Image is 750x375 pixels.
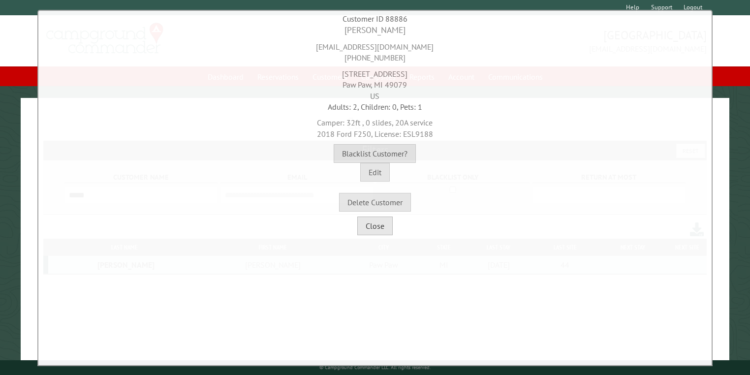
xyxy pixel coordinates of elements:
[357,217,393,235] button: Close
[41,13,709,24] div: Customer ID 88886
[360,163,390,182] button: Edit
[317,129,433,139] span: 2018 Ford F250, License: ESL9188
[339,193,411,212] button: Delete Customer
[41,112,709,139] div: Camper: 32ft , 0 slides, 20A service
[319,364,431,371] small: © Campground Commander LLC. All rights reserved.
[41,24,709,36] div: [PERSON_NAME]
[334,144,416,163] button: Blacklist Customer?
[41,63,709,101] div: [STREET_ADDRESS] Paw Paw, MI 49079 US
[41,101,709,112] div: Adults: 2, Children: 0, Pets: 1
[41,36,709,63] div: [EMAIL_ADDRESS][DOMAIN_NAME] [PHONE_NUMBER]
